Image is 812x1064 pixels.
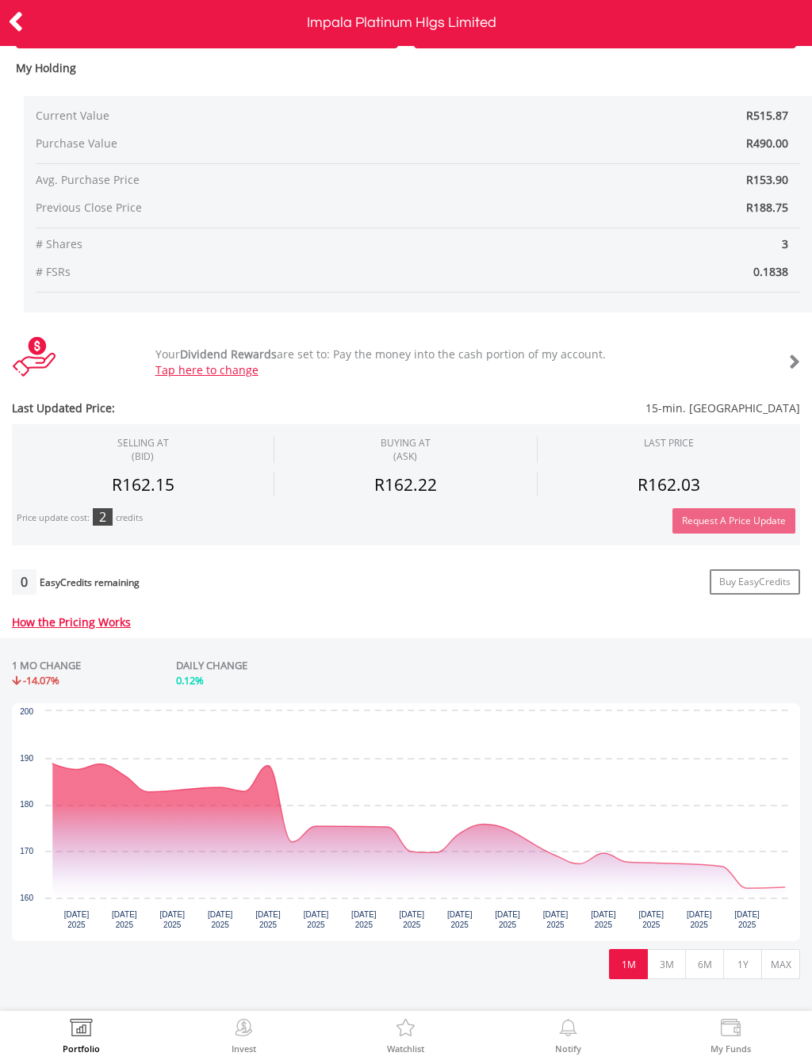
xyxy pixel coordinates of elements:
[12,658,81,673] div: 1 MO CHANGE
[144,346,735,378] div: Your are set to: Pay the money into the cash portion of my account.
[685,949,724,979] button: 6M
[723,949,762,979] button: 1Y
[746,136,788,151] span: R490.00
[63,1019,100,1053] a: Portfolio
[555,1019,581,1053] a: Notify
[374,473,437,496] span: R162.22
[543,910,569,929] text: [DATE] 2025
[687,910,712,929] text: [DATE] 2025
[232,1019,256,1041] img: Invest Now
[20,800,33,809] text: 180
[208,910,233,929] text: [DATE] 2025
[746,108,788,123] span: R515.87
[644,436,694,450] div: LAST PRICE
[232,1044,256,1053] label: Invest
[12,703,800,941] div: Chart. Highcharts interactive chart.
[63,1044,100,1053] label: Portfolio
[400,910,425,929] text: [DATE] 2025
[20,754,33,763] text: 190
[17,512,90,524] div: Price update cost:
[64,910,90,929] text: [DATE] 2025
[23,673,59,687] span: -14.07%
[20,847,33,855] text: 170
[710,1019,751,1053] a: My Funds
[36,172,418,188] span: Avg. Purchase Price
[36,200,418,216] span: Previous Close Price
[255,910,281,929] text: [DATE] 2025
[112,473,174,496] span: R162.15
[117,450,169,463] span: (BID)
[746,200,788,215] span: R188.75
[340,400,800,416] span: 15-min. [GEOGRAPHIC_DATA]
[36,136,354,151] span: Purchase Value
[117,436,169,463] div: SELLING AT
[710,569,800,595] a: Buy EasyCredits
[160,910,186,929] text: [DATE] 2025
[40,577,140,591] div: EasyCredits remaining
[609,949,648,979] button: 1M
[12,614,131,630] a: How the Pricing Works
[381,436,431,463] span: BUYING AT
[495,910,520,929] text: [DATE] 2025
[12,400,340,416] span: Last Updated Price:
[387,1019,424,1053] a: Watchlist
[393,1019,418,1041] img: Watchlist
[746,172,788,187] span: R153.90
[381,450,431,463] span: (ASK)
[93,508,113,526] div: 2
[672,508,795,534] button: Request A Price Update
[591,910,616,929] text: [DATE] 2025
[555,1044,581,1053] label: Notify
[718,1019,743,1041] img: View Funds
[36,264,418,280] span: # FSRs
[556,1019,580,1041] img: View Notifications
[36,108,354,124] span: Current Value
[176,673,204,687] span: 0.12%
[647,949,686,979] button: 3M
[639,910,665,929] text: [DATE] 2025
[734,910,760,929] text: [DATE] 2025
[232,1019,256,1053] a: Invest
[69,1019,94,1041] img: View Portfolio
[20,894,33,902] text: 160
[176,658,373,673] div: DAILY CHANGE
[387,1044,424,1053] label: Watchlist
[351,910,377,929] text: [DATE] 2025
[761,949,800,979] button: MAX
[36,236,418,252] span: # Shares
[112,910,137,929] text: [DATE] 2025
[710,1044,751,1053] label: My Funds
[418,264,800,280] span: 0.1838
[12,569,36,595] div: 0
[447,910,473,929] text: [DATE] 2025
[155,362,259,377] a: Tap here to change
[20,707,33,716] text: 200
[304,910,329,929] text: [DATE] 2025
[418,236,800,252] span: 3
[12,703,800,941] svg: Interactive chart
[180,346,277,362] b: Dividend Rewards
[116,512,143,524] div: credits
[638,473,700,496] span: R162.03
